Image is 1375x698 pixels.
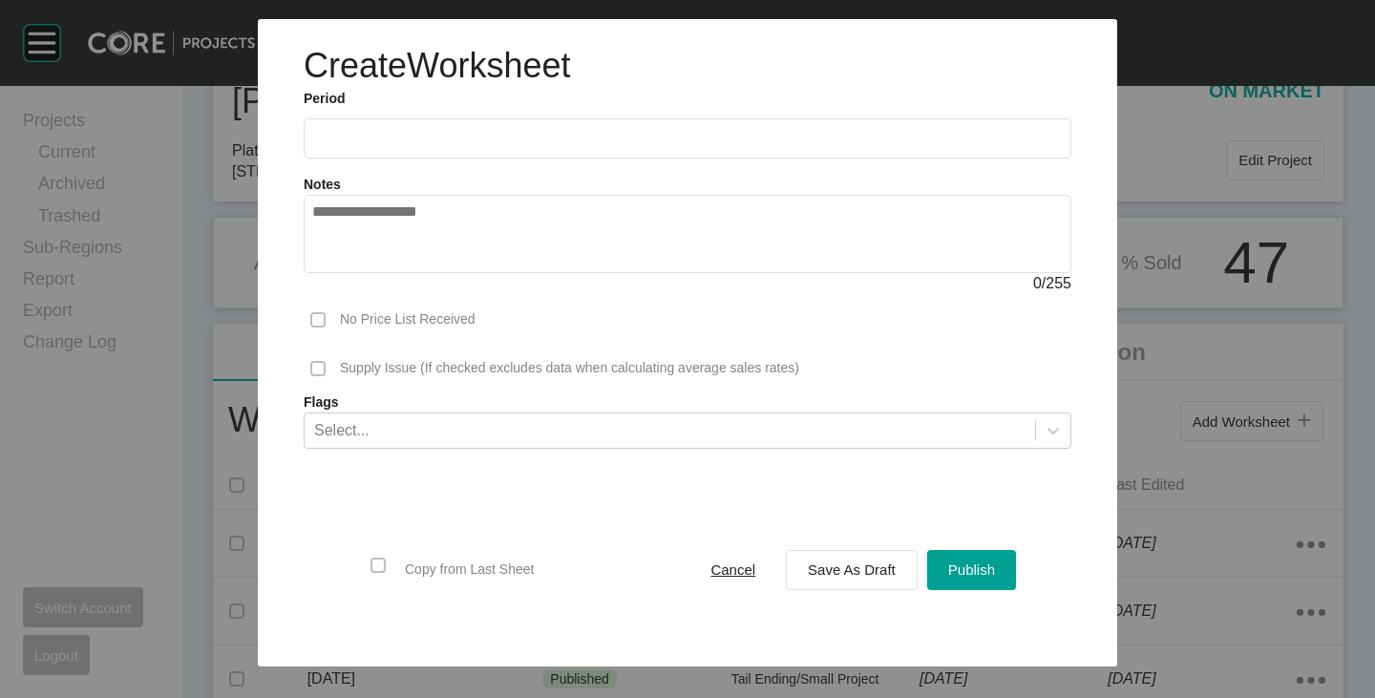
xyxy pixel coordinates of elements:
[808,561,896,578] span: Save As Draft
[927,550,1016,590] button: Publish
[304,90,1071,109] label: Period
[689,550,776,590] button: Cancel
[405,561,534,580] p: Copy from Last Sheet
[304,177,341,192] label: Notes
[948,561,995,578] span: Publish
[304,273,1071,294] div: / 255
[1033,275,1042,291] span: 0
[304,42,570,90] h1: Create Worksheet
[304,393,1071,412] label: Flags
[786,550,918,590] button: Save As Draft
[314,419,370,440] div: Select...
[340,310,476,329] p: No Price List Received
[340,359,799,378] p: Supply Issue (If checked excludes data when calculating average sales rates)
[710,561,755,578] span: Cancel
